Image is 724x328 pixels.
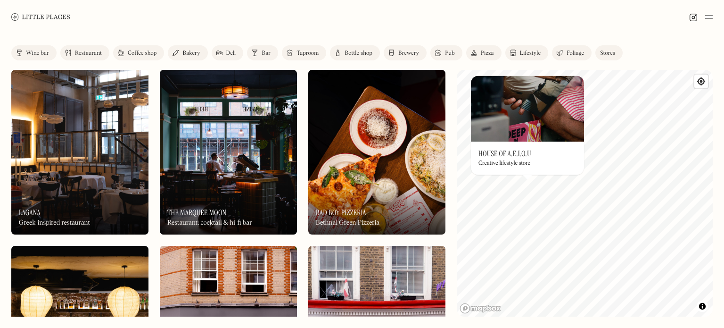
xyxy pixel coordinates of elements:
[262,50,271,56] div: Bar
[296,50,319,56] div: Taproom
[247,45,278,60] a: Bar
[226,50,236,56] div: Deli
[168,45,207,60] a: Bakery
[212,45,244,60] a: Deli
[471,76,584,175] a: House of A.E.I.O.UHouse of A.E.I.O.UHouse of A.E.I.O.UCreative lifestyle store
[457,70,713,317] canvas: Map
[694,75,708,88] button: Find my location
[19,219,90,227] div: Greek-inspired restaurant
[113,45,164,60] a: Coffee shop
[699,301,705,311] span: Toggle attribution
[316,208,366,217] h3: Bad Boy Pizzeria
[398,50,419,56] div: Brewery
[505,45,548,60] a: Lifestyle
[445,50,455,56] div: Pub
[478,149,531,158] h3: House of A.E.I.O.U
[595,45,623,60] a: Stores
[384,45,427,60] a: Brewery
[316,219,379,227] div: Bethnal Green Pizzeria
[481,50,494,56] div: Pizza
[552,45,592,60] a: Foliage
[466,45,502,60] a: Pizza
[11,45,57,60] a: Wine bar
[75,50,102,56] div: Restaurant
[282,45,326,60] a: Taproom
[471,76,584,142] img: House of A.E.I.O.U
[167,208,226,217] h3: The Marquee Moon
[330,45,380,60] a: Bottle shop
[128,50,156,56] div: Coffee shop
[60,45,109,60] a: Restaurant
[182,50,200,56] div: Bakery
[167,219,252,227] div: Restaurant, cocktail & hi-fi bar
[697,301,708,312] button: Toggle attribution
[11,70,148,235] img: Lagana
[567,50,584,56] div: Foliage
[11,70,148,235] a: LaganaLaganaLaganaGreek-inspired restaurant
[478,160,530,167] div: Creative lifestyle store
[19,208,41,217] h3: Lagana
[345,50,372,56] div: Bottle shop
[308,70,445,235] a: Bad Boy PizzeriaBad Boy PizzeriaBad Boy PizzeriaBethnal Green Pizzeria
[308,70,445,235] img: Bad Boy Pizzeria
[160,70,297,235] a: The Marquee MoonThe Marquee MoonThe Marquee MoonRestaurant, cocktail & hi-fi bar
[430,45,462,60] a: Pub
[600,50,615,56] div: Stores
[520,50,541,56] div: Lifestyle
[460,303,501,314] a: Mapbox homepage
[160,70,297,235] img: The Marquee Moon
[26,50,49,56] div: Wine bar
